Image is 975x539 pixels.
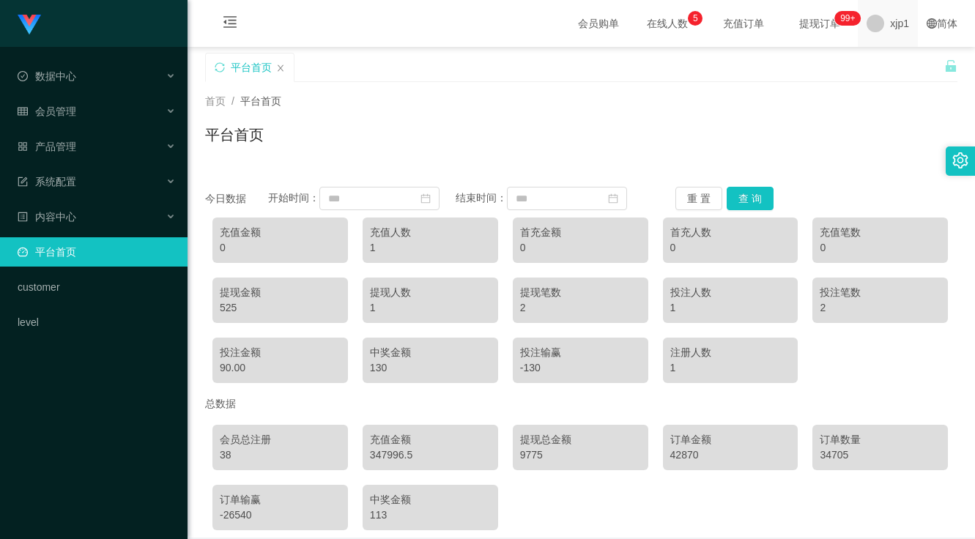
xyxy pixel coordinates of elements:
[205,390,957,417] div: 总数据
[205,191,268,207] div: 今日数据
[240,95,281,107] span: 平台首页
[640,18,695,29] span: 在线人数
[670,240,791,256] div: 0
[675,187,722,210] button: 重 置
[205,95,226,107] span: 首页
[670,432,791,447] div: 订单金额
[456,192,507,204] span: 结束时间：
[220,447,341,463] div: 38
[670,300,791,316] div: 1
[370,345,491,360] div: 中奖金额
[276,64,285,73] i: 图标: close
[670,360,791,376] div: 1
[608,193,618,204] i: 图标: calendar
[420,193,431,204] i: 图标: calendar
[18,176,76,187] span: 系统配置
[820,432,941,447] div: 订单数量
[952,152,968,168] i: 图标: setting
[18,71,28,81] i: 图标: check-circle-o
[370,300,491,316] div: 1
[220,492,341,508] div: 订单输赢
[18,15,41,35] img: logo.9652507e.png
[18,106,28,116] i: 图标: table
[834,11,861,26] sup: 236
[520,360,641,376] div: -130
[220,508,341,523] div: -26540
[205,124,264,146] h1: 平台首页
[18,308,176,337] a: level
[18,237,176,267] a: 图标: dashboard平台首页
[220,345,341,360] div: 投注金额
[370,508,491,523] div: 113
[370,492,491,508] div: 中奖金额
[231,95,234,107] span: /
[520,447,641,463] div: 9775
[520,345,641,360] div: 投注输赢
[18,212,28,222] i: 图标: profile
[820,447,941,463] div: 34705
[370,240,491,256] div: 1
[693,11,698,26] p: 5
[670,225,791,240] div: 首充人数
[18,70,76,82] span: 数据中心
[215,62,225,73] i: 图标: sync
[220,225,341,240] div: 充值金额
[820,285,941,300] div: 投注笔数
[820,225,941,240] div: 充值笔数
[670,285,791,300] div: 投注人数
[268,192,319,204] span: 开始时间：
[220,300,341,316] div: 525
[18,105,76,117] span: 会员管理
[727,187,774,210] button: 查 询
[205,1,255,48] i: 图标: menu-fold
[820,240,941,256] div: 0
[520,300,641,316] div: 2
[792,18,848,29] span: 提现订单
[370,285,491,300] div: 提现人数
[520,225,641,240] div: 首充金额
[820,300,941,316] div: 2
[220,240,341,256] div: 0
[716,18,771,29] span: 充值订单
[18,272,176,302] a: customer
[927,18,937,29] i: 图标: global
[688,11,702,26] sup: 5
[18,141,28,152] i: 图标: appstore-o
[520,285,641,300] div: 提现笔数
[231,53,272,81] div: 平台首页
[220,432,341,447] div: 会员总注册
[520,432,641,447] div: 提现总金额
[670,345,791,360] div: 注册人数
[18,176,28,187] i: 图标: form
[220,360,341,376] div: 90.00
[370,360,491,376] div: 130
[670,447,791,463] div: 42870
[370,432,491,447] div: 充值金额
[520,240,641,256] div: 0
[220,285,341,300] div: 提现金额
[370,225,491,240] div: 充值人数
[18,141,76,152] span: 产品管理
[18,211,76,223] span: 内容中心
[370,447,491,463] div: 347996.5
